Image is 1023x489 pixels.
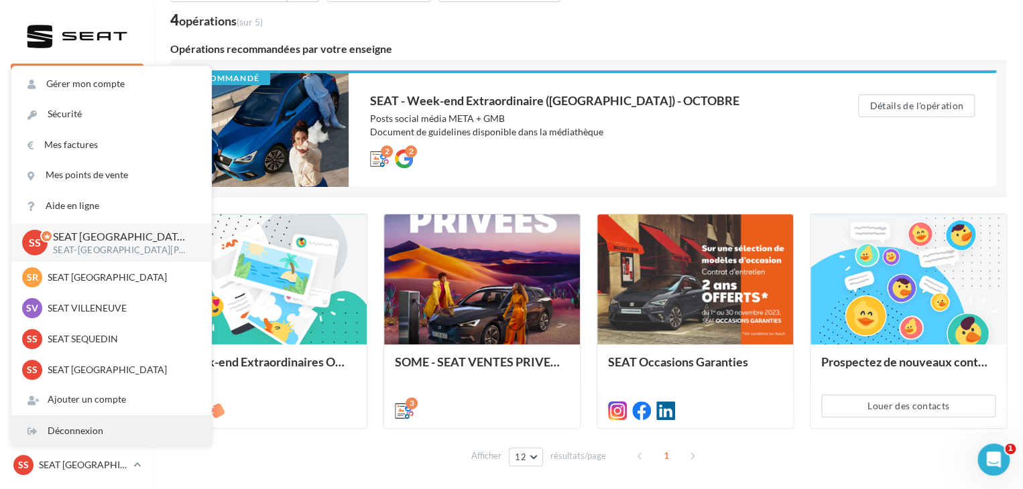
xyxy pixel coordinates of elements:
span: SS [27,363,38,376]
a: Calendrier [8,335,146,363]
iframe: Intercom live chat [977,443,1010,476]
a: Campagnes [8,235,146,263]
button: Détails de l'opération [858,94,975,117]
p: SEAT-[GEOGRAPHIC_DATA][PERSON_NAME] [53,244,190,257]
span: 12 [515,451,526,462]
span: SS [27,332,38,346]
button: 12 [509,447,543,466]
div: 4 [170,13,263,27]
div: Posts social média META + GMB Document de guidelines disponible dans la médiathèque [370,112,804,139]
button: Louer des contacts [821,395,996,417]
div: Prospectez de nouveaux contacts [821,355,996,382]
span: SV [26,301,38,315]
div: SOME - SEAT VENTES PRIVEES [395,355,569,382]
div: Ajouter un compte [11,385,211,415]
a: Opérations [8,134,146,162]
a: Contacts [8,268,146,296]
span: Afficher [471,449,501,462]
p: SEAT SEQUEDIN [48,332,195,346]
div: 3 [406,397,418,409]
a: SS SEAT [GEOGRAPHIC_DATA][PERSON_NAME] [11,452,143,478]
a: Boîte de réception [8,167,146,196]
span: SR [27,271,38,284]
div: Opérations recommandées par votre enseigne [170,44,1007,54]
a: Sécurité [11,99,211,129]
span: 1 [1005,443,1016,454]
span: SS [18,458,29,472]
div: Déconnexion [11,416,211,446]
a: Aide en ligne [11,191,211,221]
div: Week-end Extraordinaires Octobre 2025 [182,355,356,382]
p: SEAT [GEOGRAPHIC_DATA][PERSON_NAME] [39,458,128,472]
span: (sur 5) [237,16,263,27]
p: SEAT [GEOGRAPHIC_DATA][PERSON_NAME] [53,229,190,244]
span: SS [29,235,41,251]
div: SEAT Occasions Garanties [608,355,782,382]
div: SEAT - Week-end Extraordinaire ([GEOGRAPHIC_DATA]) - OCTOBRE [370,94,804,107]
p: SEAT [GEOGRAPHIC_DATA] [48,271,195,284]
div: 2 [381,145,393,157]
span: 1 [656,445,677,466]
button: Nouvelle campagne [11,64,143,86]
a: Mes points de vente [11,160,211,190]
div: 2 [405,145,417,157]
div: opérations [179,15,263,27]
button: Notifications 6 [8,100,141,129]
a: Visibilité en ligne [8,202,146,230]
div: Recommandé [181,73,270,85]
p: SEAT [GEOGRAPHIC_DATA] [48,363,195,376]
span: résultats/page [550,449,606,462]
a: PLV et print personnalisable [8,368,146,407]
a: Mes factures [11,130,211,160]
a: Médiathèque [8,301,146,330]
p: SEAT VILLENEUVE [48,301,195,315]
a: Gérer mon compte [11,69,211,99]
a: Campagnes DataOnDemand [8,413,146,452]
